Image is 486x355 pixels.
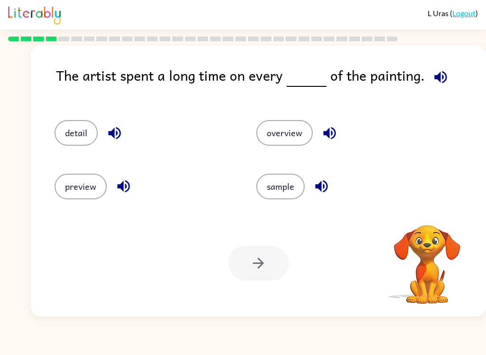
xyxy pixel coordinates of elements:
[380,210,475,305] video: Your browser must support playing .mp4 files to use Literably. Please try using another browser.
[8,4,61,25] img: Literably
[452,9,476,18] a: Logout
[256,120,313,146] button: overview
[55,120,98,146] button: detail
[56,65,486,101] div: The artist spent a long time on every of the painting.
[55,174,107,199] button: preview
[428,9,478,18] div: ( )
[256,174,305,199] button: sample
[428,9,450,18] span: L Uras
